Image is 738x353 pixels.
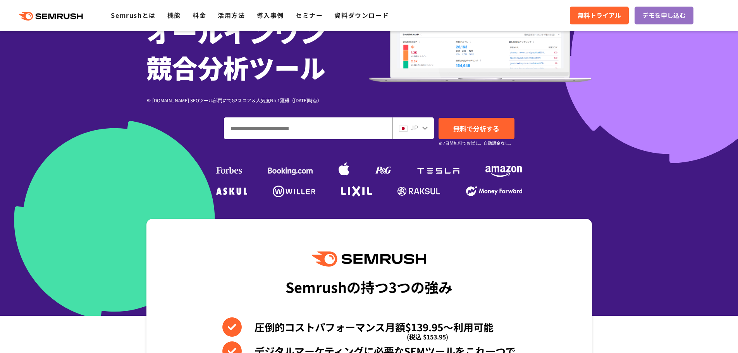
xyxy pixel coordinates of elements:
[146,96,369,104] div: ※ [DOMAIN_NAME] SEOツール部門にてG2スコア＆人気度No.1獲得（[DATE]時点）
[167,10,181,20] a: 機能
[578,10,621,21] span: 無料トライアル
[439,118,514,139] a: 無料で分析する
[222,317,516,337] li: 圧倒的コストパフォーマンス月額$139.95〜利用可能
[111,10,155,20] a: Semrushとは
[407,327,448,346] span: (税込 $153.95)
[635,7,693,24] a: デモを申し込む
[439,139,513,147] small: ※7日間無料でお試し。自動課金なし。
[286,272,452,301] div: Semrushの持つ3つの強み
[193,10,206,20] a: 料金
[146,14,369,85] h1: オールインワン 競合分析ツール
[296,10,323,20] a: セミナー
[453,124,499,133] span: 無料で分析する
[642,10,686,21] span: デモを申し込む
[257,10,284,20] a: 導入事例
[312,251,426,267] img: Semrush
[411,123,418,132] span: JP
[570,7,629,24] a: 無料トライアル
[334,10,389,20] a: 資料ダウンロード
[224,118,392,139] input: ドメイン、キーワードまたはURLを入力してください
[218,10,245,20] a: 活用方法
